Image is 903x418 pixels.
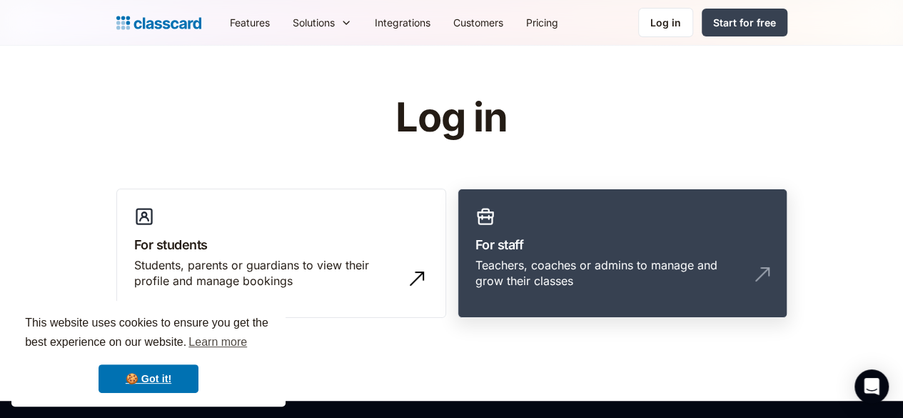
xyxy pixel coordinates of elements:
[638,8,693,37] a: Log in
[134,257,400,289] div: Students, parents or guardians to view their profile and manage bookings
[116,13,201,33] a: home
[515,6,570,39] a: Pricing
[225,96,678,140] h1: Log in
[116,189,446,319] a: For studentsStudents, parents or guardians to view their profile and manage bookings
[650,15,681,30] div: Log in
[442,6,515,39] a: Customers
[475,235,770,254] h3: For staff
[293,15,335,30] div: Solutions
[458,189,787,319] a: For staffTeachers, coaches or admins to manage and grow their classes
[475,257,741,289] div: Teachers, coaches or admins to manage and grow their classes
[854,369,889,404] div: Open Intercom Messenger
[218,6,281,39] a: Features
[99,364,198,393] a: dismiss cookie message
[134,235,428,254] h3: For students
[702,9,787,36] a: Start for free
[25,314,272,353] span: This website uses cookies to ensure you get the best experience on our website.
[281,6,363,39] div: Solutions
[11,301,286,407] div: cookieconsent
[363,6,442,39] a: Integrations
[713,15,776,30] div: Start for free
[186,332,249,353] a: learn more about cookies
